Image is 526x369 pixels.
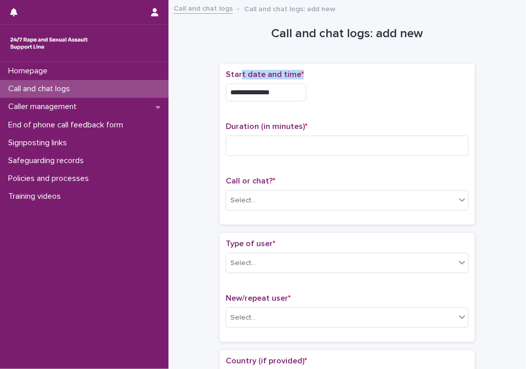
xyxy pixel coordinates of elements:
p: Call and chat logs [4,84,78,94]
p: Safeguarding records [4,156,92,166]
div: Select... [230,312,256,323]
div: Select... [230,258,256,269]
span: Call or chat? [226,177,275,185]
img: rhQMoQhaT3yELyF149Cw [8,33,90,54]
span: Country (if provided) [226,357,307,365]
span: Type of user [226,240,275,248]
p: Training videos [4,192,69,201]
p: Homepage [4,66,56,76]
span: Duration (in minutes) [226,122,307,130]
p: End of phone call feedback form [4,120,131,130]
p: Signposting links [4,138,75,148]
span: New/repeat user [226,294,291,302]
a: Call and chat logs [174,2,233,14]
p: Caller management [4,102,85,112]
p: Call and chat logs: add new [244,3,336,14]
p: Policies and processes [4,174,97,183]
span: Start date and time [226,70,304,78]
h1: Call and chat logs: add new [220,27,475,41]
div: Select... [230,195,256,206]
